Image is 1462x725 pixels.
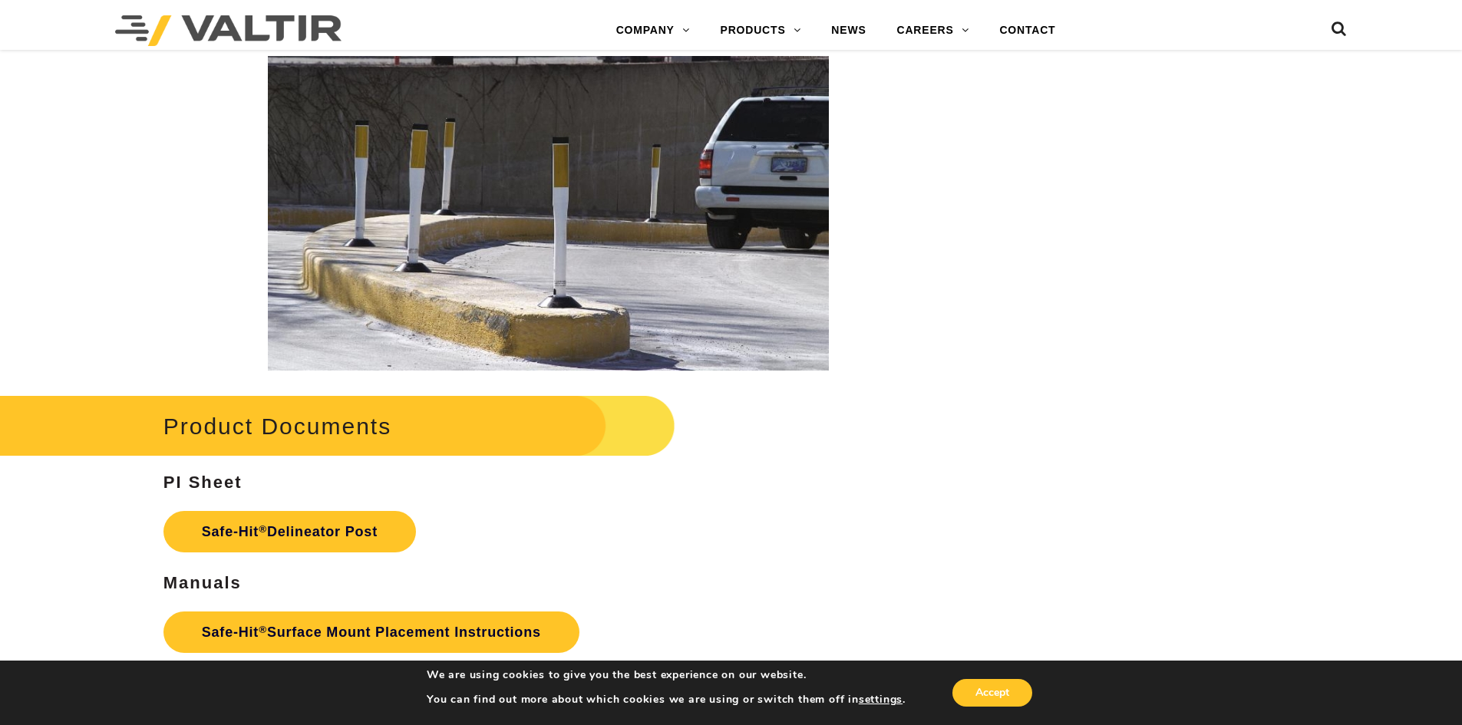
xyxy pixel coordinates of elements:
[859,693,903,707] button: settings
[163,573,242,592] strong: Manuals
[984,15,1071,46] a: CONTACT
[115,15,342,46] img: Valtir
[427,693,906,707] p: You can find out more about which cookies we are using or switch them off in .
[882,15,985,46] a: CAREERS
[259,624,267,635] sup: ®
[816,15,881,46] a: NEWS
[259,523,267,535] sup: ®
[601,15,705,46] a: COMPANY
[163,611,579,653] a: Safe-Hit®Surface Mount Placement Instructions
[705,15,817,46] a: PRODUCTS
[952,679,1032,707] button: Accept
[163,473,243,492] strong: PI Sheet
[427,668,906,682] p: We are using cookies to give you the best experience on our website.
[163,511,416,552] a: Safe-Hit®Delineator Post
